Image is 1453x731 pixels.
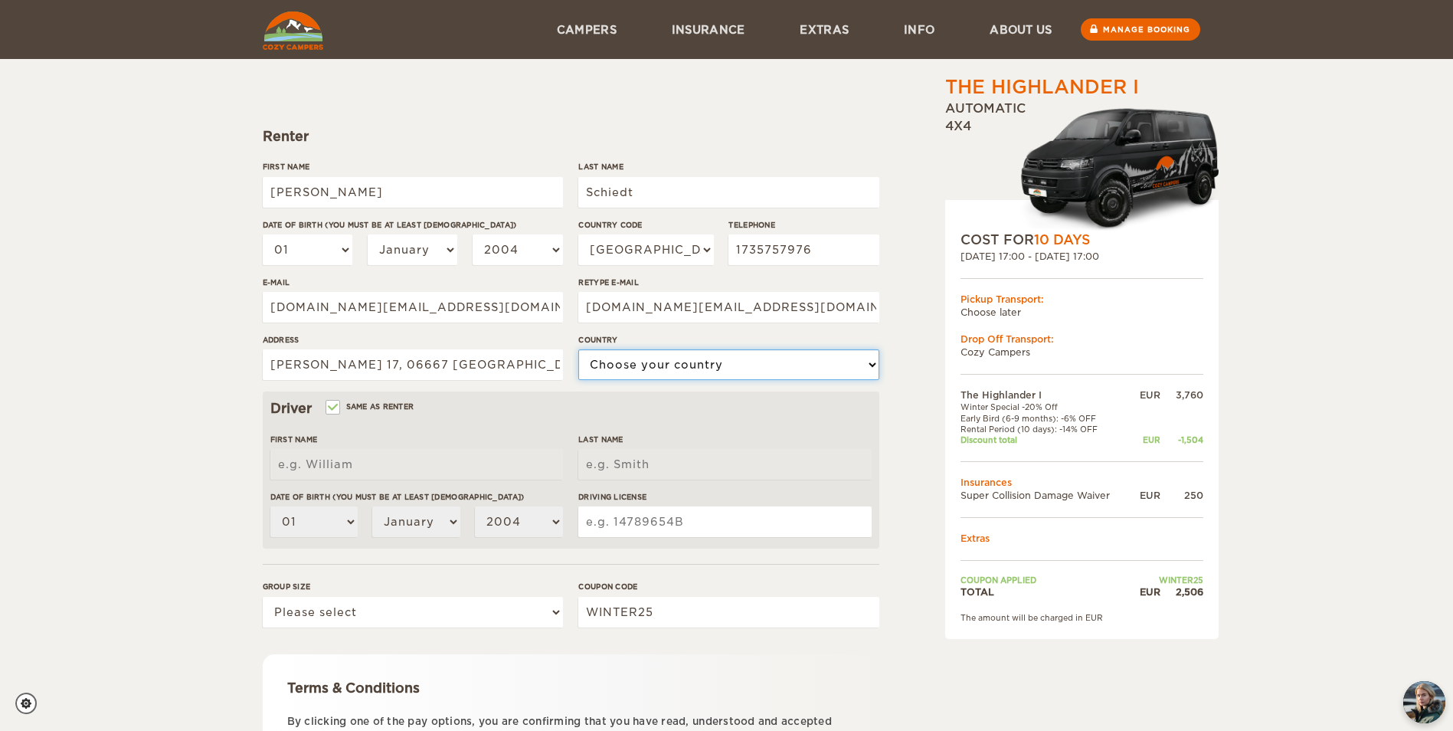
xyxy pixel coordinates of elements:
div: COST FOR [960,231,1203,249]
input: e.g. Smith [578,449,871,480]
label: Date of birth (You must be at least [DEMOGRAPHIC_DATA]) [270,491,563,503]
label: Last Name [578,161,879,172]
label: Country Code [578,219,713,231]
div: Pickup Transport: [960,293,1203,306]
label: Coupon code [578,581,879,592]
div: The Highlander I [945,74,1139,100]
div: [DATE] 17:00 - [DATE] 17:00 [960,250,1203,263]
input: e.g. William [263,177,563,208]
label: First Name [270,434,563,445]
div: Drop Off Transport: [960,333,1203,346]
td: Super Collision Damage Waiver [960,489,1131,502]
a: Cookie settings [15,693,47,714]
input: Same as renter [327,404,337,414]
div: EUR [1131,434,1160,445]
div: Automatic 4x4 [945,100,1219,231]
label: Last Name [578,434,871,445]
td: The Highlander I [960,388,1131,402]
div: EUR [1131,585,1160,598]
div: Driver [270,399,872,418]
td: Insurances [960,476,1203,489]
td: Cozy Campers [960,346,1203,359]
td: WINTER25 [1131,575,1203,585]
label: Retype E-mail [578,277,879,288]
input: e.g. William [270,449,563,480]
div: Renter [263,127,879,146]
label: First Name [263,161,563,172]
td: Early Bird (6-9 months): -6% OFF [960,413,1131,424]
div: EUR [1131,388,1160,402]
td: Winter Special -20% Off [960,402,1131,412]
td: Extras [960,532,1203,545]
td: Discount total [960,434,1131,445]
label: Address [263,334,563,346]
img: Freyja at Cozy Campers [1403,681,1445,723]
label: Telephone [728,219,879,231]
input: e.g. example@example.com [578,292,879,323]
label: Date of birth (You must be at least [DEMOGRAPHIC_DATA]) [263,219,563,231]
div: EUR [1131,489,1160,502]
div: -1,504 [1160,434,1203,445]
td: Rental Period (10 days): -14% OFF [960,424,1131,434]
td: TOTAL [960,585,1131,598]
input: e.g. 14789654B [578,506,871,537]
div: 250 [1160,489,1203,502]
label: Country [578,334,879,346]
div: 2,506 [1160,585,1203,598]
label: E-mail [263,277,563,288]
input: e.g. example@example.com [263,292,563,323]
img: Cozy Campers [263,11,323,50]
input: e.g. Smith [578,177,879,208]
div: 3,760 [1160,388,1203,402]
button: chat-button [1403,681,1445,723]
label: Driving License [578,491,871,503]
input: e.g. Street, City, Zip Code [263,349,563,380]
label: Same as renter [327,399,414,414]
img: Cozy-3.png [1006,105,1219,231]
input: e.g. 1 234 567 890 [728,234,879,265]
div: The amount will be charged in EUR [960,612,1203,623]
td: Choose later [960,306,1203,319]
div: Terms & Conditions [287,679,855,697]
span: 10 Days [1034,232,1090,247]
label: Group size [263,581,563,592]
a: Manage booking [1081,18,1200,41]
td: Coupon applied [960,575,1131,585]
